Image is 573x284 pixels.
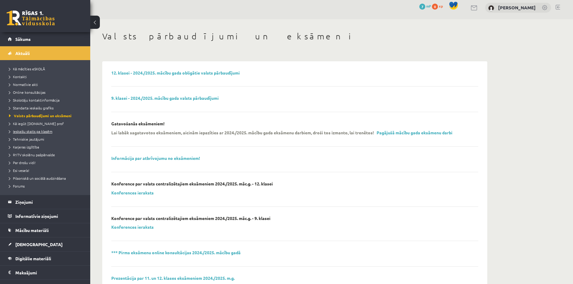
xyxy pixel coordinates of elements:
a: Kontakti [9,74,84,79]
a: Karjeras izglītība [9,144,84,150]
a: [PERSON_NAME] [498,5,536,11]
span: Esi vesels! [9,168,29,173]
span: 0 [432,4,438,10]
a: 7 mP [419,4,431,8]
span: Kā mācīties eSKOLĀ [9,66,45,71]
a: Par drošu vidi! [9,160,84,165]
a: Forums [9,183,84,189]
legend: Ziņojumi [15,195,83,209]
legend: Informatīvie ziņojumi [15,209,83,223]
span: Digitālie materiāli [15,256,51,261]
a: Ieskaišu skaits pa klasēm [9,129,84,134]
span: [DEMOGRAPHIC_DATA] [15,242,63,247]
a: Ziņojumi [8,195,83,209]
a: Valsts pārbaudījumi un eksāmeni [9,113,84,118]
p: Gatavošanās eksāmeniem! [111,121,165,126]
a: Maksājumi [8,266,83,279]
a: Esi vesels! [9,168,84,173]
span: Normatīvie akti [9,82,38,87]
span: Par drošu vidi! [9,160,35,165]
a: 9. klasei - 2024./2025. mācību gada valsts pārbaudījumi [111,95,219,101]
a: *** Pirms eksāmenu online konsultācijas 2024./2025. mācību gadā [111,250,241,255]
span: Skolotāju kontaktinformācija [9,98,60,102]
a: Kā iegūt [DOMAIN_NAME] prof [9,121,84,126]
a: R1TV skolēnu pašpārvalde [9,152,84,157]
a: Aktuāli [8,46,83,60]
a: Mācību materiāli [8,223,83,237]
a: [DEMOGRAPHIC_DATA] [8,237,83,251]
a: Informatīvie ziņojumi [8,209,83,223]
a: 0 xp [432,4,446,8]
span: Tehniskie jautājumi [9,137,44,142]
span: Kā iegūt [DOMAIN_NAME] prof [9,121,64,126]
span: Kontakti [9,74,27,79]
span: Online konsultācijas [9,90,45,95]
a: Sākums [8,32,83,46]
a: Konferences ieraksts [111,224,154,230]
a: 12. klasei - 2024./2025. mācību gada obligātie valsts pārbaudījumi [111,70,240,75]
a: Skolotāju kontaktinformācija [9,97,84,103]
span: Karjeras izglītība [9,145,39,149]
a: Tehniskie jautājumi [9,136,84,142]
span: Ieskaišu skaits pa klasēm [9,129,52,134]
a: Online konsultācijas [9,90,84,95]
a: Kā mācīties eSKOLĀ [9,66,84,72]
h1: Valsts pārbaudījumi un eksāmeni [102,31,487,41]
a: Informācija par atbrīvojumu no eksāmeniem! [111,155,200,161]
img: Ingus Riciks [488,5,494,11]
span: Pilsoniskā un sociālā audzināšana [9,176,66,181]
span: Standarta ieskaišu grafiks [9,105,54,110]
p: Konference par valsts centralizētajiem eksāmeniem 2024./2025. māc.g. - 9. klasei [111,216,270,221]
span: 7 [419,4,425,10]
p: Konference par valsts centralizētajiem eksāmeniem 2024./2025. māc.g. - 12. klasei [111,181,273,186]
span: Mācību materiāli [15,228,49,233]
a: Standarta ieskaišu grafiks [9,105,84,111]
a: Pilsoniskā un sociālā audzināšana [9,176,84,181]
a: Konferences ieraksts [111,190,154,195]
a: Digitālie materiāli [8,252,83,265]
legend: Maksājumi [15,266,83,279]
span: Aktuāli [15,50,30,56]
span: xp [439,4,443,8]
a: Rīgas 1. Tālmācības vidusskola [7,11,55,26]
span: Forums [9,184,25,188]
a: Prezentācija par 11. un 12. klases eksāmeniem 2024./2025. m.g. [111,275,235,281]
span: R1TV skolēnu pašpārvalde [9,152,55,157]
span: Valsts pārbaudījumi un eksāmeni [9,113,72,118]
span: Sākums [15,36,31,42]
a: Pagājušā mācību gada eksāmenu darbi [377,130,452,135]
p: Lai labāk sagatavotos eksāmeniem, aicinām iepazīties ar 2024./2025. mācību gada eksāmenu darbiem,... [111,130,374,135]
span: mP [426,4,431,8]
a: Normatīvie akti [9,82,84,87]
